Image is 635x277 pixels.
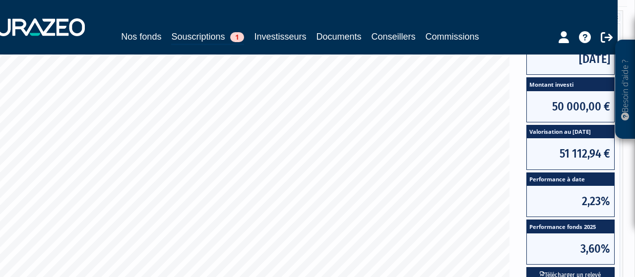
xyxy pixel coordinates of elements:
span: 3,60% [527,233,614,264]
a: Commissions [426,30,479,44]
a: Documents [317,30,362,44]
span: 50 000,00 € [527,91,614,122]
span: Performance fonds 2025 [527,220,614,233]
span: 2,23% [527,186,614,217]
a: Investisseurs [254,30,306,44]
span: Valorisation au [DATE] [527,125,614,139]
span: 51 112,94 € [527,138,614,169]
span: Performance à date [527,173,614,186]
a: Souscriptions1 [171,30,244,45]
a: Conseillers [372,30,416,44]
span: Montant investi [527,78,614,91]
p: Besoin d'aide ? [620,45,631,134]
span: 1 [230,32,244,42]
a: Nos fonds [121,30,161,44]
span: [DATE] [527,44,614,74]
